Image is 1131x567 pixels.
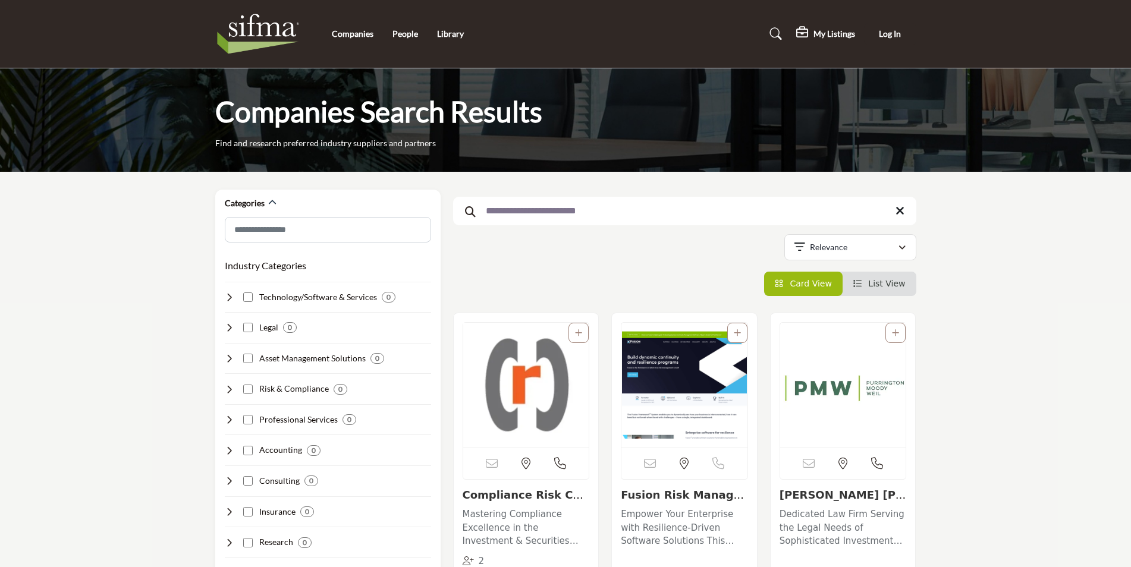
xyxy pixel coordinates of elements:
[463,323,589,448] img: Compliance Risk Concepts
[758,24,790,43] a: Search
[892,328,899,338] a: Add To List
[370,353,384,364] div: 0 Results For Asset Management Solutions
[621,323,747,448] a: Open Listing in new tab
[259,352,366,364] h4: Asset Management Solutions: Offering investment strategies, portfolio management, and performance...
[621,489,744,514] a: Fusion Risk Manageme...
[453,197,916,225] input: Search Keyword
[215,10,307,58] img: Site Logo
[392,29,418,39] a: People
[764,272,843,296] li: Card View
[243,507,253,516] input: Select Insurance checkbox
[780,505,907,548] a: Dedicated Law Firm Serving the Legal Needs of Sophisticated Investment Funds and Investors PMW's ...
[621,505,748,548] a: Empower Your Enterprise with Resilience-Driven Software Solutions This company is a prominent pla...
[375,354,379,363] b: 0
[864,23,916,45] button: Log In
[387,293,391,301] b: 0
[780,489,907,502] h3: Purrington Moody Weil LLP
[259,322,278,333] h4: Legal: Providing legal advice, compliance support, and litigation services to securities industry...
[259,475,300,487] h4: Consulting: Providing strategic, operational, and technical consulting services to securities ind...
[312,446,316,455] b: 0
[243,415,253,424] input: Select Professional Services checkbox
[810,241,847,253] p: Relevance
[621,323,747,448] img: Fusion Risk Management, Inc.
[243,385,253,394] input: Select Risk & Compliance checkbox
[215,137,436,149] p: Find and research preferred industry suppliers and partners
[347,415,351,424] b: 0
[334,384,347,395] div: 0 Results For Risk & Compliance
[780,323,906,448] a: Open Listing in new tab
[575,328,582,338] a: Add To List
[300,506,314,517] div: 0 Results For Insurance
[259,444,302,456] h4: Accounting: Providing financial reporting, auditing, tax, and advisory services to securities ind...
[382,292,395,303] div: 0 Results For Technology/Software & Services
[243,354,253,363] input: Select Asset Management Solutions checkbox
[463,508,590,548] p: Mastering Compliance Excellence in the Investment & Securities Sector Operating in the heart of t...
[259,536,293,548] h4: Research: Conducting market, financial, economic, and industry research for securities industry p...
[780,508,907,548] p: Dedicated Law Firm Serving the Legal Needs of Sophisticated Investment Funds and Investors PMW's ...
[868,279,905,288] span: List View
[259,291,377,303] h4: Technology/Software & Services: Developing and implementing technology solutions to support secur...
[332,29,373,39] a: Companies
[780,489,906,514] a: [PERSON_NAME] [PERSON_NAME]...
[463,323,589,448] a: Open Listing in new tab
[304,475,318,486] div: 0 Results For Consulting
[843,272,916,296] li: List View
[463,489,590,502] h3: Compliance Risk Concepts
[775,279,832,288] a: View Card
[780,323,906,448] img: Purrington Moody Weil LLP
[621,508,748,548] p: Empower Your Enterprise with Resilience-Driven Software Solutions This company is a prominent pla...
[813,29,855,39] h5: My Listings
[784,234,916,260] button: Relevance
[338,385,343,393] b: 0
[790,279,831,288] span: Card View
[225,197,265,209] h2: Categories
[437,29,464,39] a: Library
[307,445,321,456] div: 0 Results For Accounting
[243,446,253,455] input: Select Accounting checkbox
[463,505,590,548] a: Mastering Compliance Excellence in the Investment & Securities Sector Operating in the heart of t...
[303,538,307,547] b: 0
[243,323,253,332] input: Select Legal checkbox
[259,383,329,395] h4: Risk & Compliance: Helping securities industry firms manage risk, ensure compliance, and prevent ...
[796,27,855,41] div: My Listings
[225,217,431,242] input: Search Category
[309,477,313,485] b: 0
[225,259,306,273] button: Industry Categories
[734,328,741,338] a: Add To List
[243,292,253,302] input: Select Technology/Software & Services checkbox
[463,489,588,514] a: Compliance Risk Conc...
[288,323,292,332] b: 0
[879,29,901,39] span: Log In
[343,414,356,425] div: 0 Results For Professional Services
[243,538,253,547] input: Select Research checkbox
[298,537,312,548] div: 0 Results For Research
[215,93,542,130] h1: Companies Search Results
[853,279,906,288] a: View List
[283,322,297,333] div: 0 Results For Legal
[259,506,296,518] h4: Insurance: Offering insurance solutions to protect securities industry firms from various risks.
[478,556,484,566] span: 2
[243,476,253,486] input: Select Consulting checkbox
[305,508,309,516] b: 0
[621,489,748,502] h3: Fusion Risk Management, Inc.
[259,414,338,426] h4: Professional Services: Delivering staffing, training, and outsourcing services to support securit...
